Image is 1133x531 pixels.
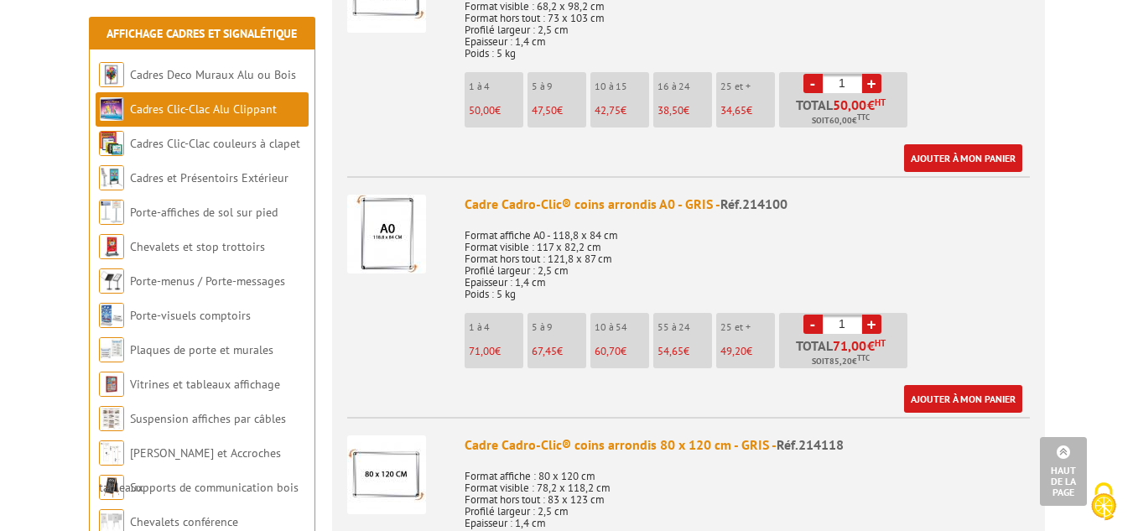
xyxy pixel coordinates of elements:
a: Chevalets conférence [130,514,238,529]
span: 50,00 [469,103,495,117]
a: - [803,315,823,334]
span: Soit € [812,114,870,128]
a: + [862,74,881,93]
a: Porte-menus / Porte-messages [130,273,285,289]
a: Affichage Cadres et Signalétique [107,26,297,41]
img: Plaques de porte et murales [99,337,124,362]
a: Supports de communication bois [130,480,299,495]
p: Total [783,98,907,128]
span: € [867,339,875,352]
a: - [803,74,823,93]
span: 49,20 [720,344,746,358]
a: Vitrines et tableaux affichage [130,377,280,392]
sup: TTC [857,112,870,122]
a: Cadres et Présentoirs Extérieur [130,170,288,185]
span: € [867,98,875,112]
img: Cadres et Présentoirs Extérieur [99,165,124,190]
p: € [595,105,649,117]
span: 54,65 [657,344,683,358]
p: € [532,346,586,357]
img: Cookies (fenêtre modale) [1083,481,1125,523]
span: 34,65 [720,103,746,117]
p: € [532,105,586,117]
a: Ajouter à mon panier [904,144,1022,172]
p: 55 à 24 [657,321,712,333]
a: Cadres Clic-Clac couleurs à clapet [130,136,300,151]
a: Porte-visuels comptoirs [130,308,251,323]
p: 5 à 9 [532,321,586,333]
img: Porte-affiches de sol sur pied [99,200,124,225]
img: Porte-menus / Porte-messages [99,268,124,294]
span: Soit € [812,355,870,368]
p: 1 à 4 [469,81,523,92]
img: Suspension affiches par câbles [99,406,124,431]
span: 50,00 [833,98,867,112]
p: € [595,346,649,357]
span: 60,00 [829,114,852,128]
span: 85,20 [829,355,852,368]
a: Plaques de porte et murales [130,342,273,357]
img: Cadre Cadro-Clic® coins arrondis A0 - GRIS [347,195,426,273]
div: Cadre Cadro-Clic® coins arrondis A0 - GRIS - [465,195,1030,214]
sup: HT [875,96,886,108]
img: Cadres Clic-Clac couleurs à clapet [99,131,124,156]
img: Porte-visuels comptoirs [99,303,124,328]
img: Cadres Clic-Clac Alu Clippant [99,96,124,122]
span: 71,00 [833,339,867,352]
span: 60,70 [595,344,621,358]
span: Réf.214100 [720,195,787,212]
img: Vitrines et tableaux affichage [99,372,124,397]
a: Suspension affiches par câbles [130,411,286,426]
img: Cadre Cadro-Clic® coins arrondis 80 x 120 cm - GRIS [347,435,426,514]
span: 42,75 [595,103,621,117]
p: € [657,346,712,357]
span: 67,45 [532,344,557,358]
a: Haut de la page [1040,437,1087,506]
p: € [469,346,523,357]
p: 25 et + [720,81,775,92]
p: 1 à 4 [469,321,523,333]
span: Réf.214118 [777,436,844,453]
p: € [469,105,523,117]
a: Cadres Clic-Clac Alu Clippant [130,102,277,117]
a: Ajouter à mon panier [904,385,1022,413]
a: Cadres Deco Muraux Alu ou Bois [130,67,296,82]
p: Format affiche A0 - 118,8 x 84 cm Format visible : 117 x 82,2 cm Format hors tout : 121,8 x 87 cm... [465,218,1030,300]
a: [PERSON_NAME] et Accroches tableaux [99,445,281,495]
button: Cookies (fenêtre modale) [1074,474,1133,531]
span: 38,50 [657,103,683,117]
p: 10 à 15 [595,81,649,92]
p: 10 à 54 [595,321,649,333]
img: Chevalets et stop trottoirs [99,234,124,259]
sup: TTC [857,353,870,362]
p: € [720,346,775,357]
span: 71,00 [469,344,495,358]
div: Cadre Cadro-Clic® coins arrondis 80 x 120 cm - GRIS - [465,435,1030,455]
sup: HT [875,337,886,349]
p: 25 et + [720,321,775,333]
p: 5 à 9 [532,81,586,92]
img: Cimaises et Accroches tableaux [99,440,124,466]
a: + [862,315,881,334]
span: 47,50 [532,103,557,117]
a: Chevalets et stop trottoirs [130,239,265,254]
img: Cadres Deco Muraux Alu ou Bois [99,62,124,87]
p: € [657,105,712,117]
p: Total [783,339,907,368]
p: € [720,105,775,117]
p: 16 à 24 [657,81,712,92]
a: Porte-affiches de sol sur pied [130,205,278,220]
